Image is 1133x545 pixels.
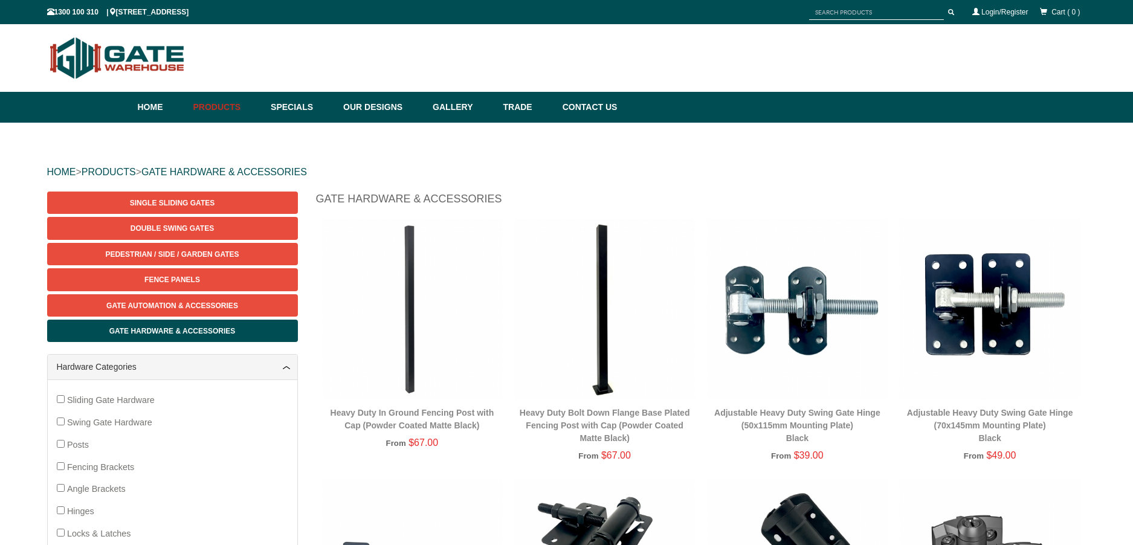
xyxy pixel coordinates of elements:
span: Angle Brackets [67,484,126,494]
span: Cart ( 0 ) [1051,8,1080,16]
a: Double Swing Gates [47,217,298,239]
span: Hinges [67,506,94,516]
a: Pedestrian / Side / Garden Gates [47,243,298,265]
a: Gate Hardware & Accessories [47,320,298,342]
a: Gate Automation & Accessories [47,294,298,317]
span: $67.00 [601,450,631,460]
a: Hardware Categories [57,361,288,373]
span: Single Sliding Gates [130,199,215,207]
a: Gallery [427,92,497,123]
span: Sliding Gate Hardware [67,395,155,405]
a: Single Sliding Gates [47,192,298,214]
span: $49.00 [986,450,1016,460]
span: Double Swing Gates [131,224,214,233]
span: Locks & Latches [67,529,131,538]
input: SEARCH PRODUCTS [809,5,944,20]
img: Heavy Duty In Ground Fencing Post with Cap (Powder Coated Matte Black) - Gate Warehouse [322,219,503,399]
span: From [386,439,406,448]
a: Adjustable Heavy Duty Swing Gate Hinge (70x145mm Mounting Plate)Black [907,408,1073,443]
a: GATE HARDWARE & ACCESSORIES [141,167,307,177]
a: Adjustable Heavy Duty Swing Gate Hinge (50x115mm Mounting Plate)Black [714,408,880,443]
span: Gate Hardware & Accessories [109,327,236,335]
span: Posts [67,440,89,450]
img: Gate Warehouse [47,30,188,86]
span: $39.00 [794,450,824,460]
a: HOME [47,167,76,177]
span: Fence Panels [144,276,200,284]
a: Our Designs [337,92,427,123]
a: Products [187,92,265,123]
a: Contact Us [557,92,618,123]
span: Gate Automation & Accessories [106,302,238,310]
a: Specials [265,92,337,123]
span: Pedestrian / Side / Garden Gates [105,250,239,259]
span: $67.00 [408,437,438,448]
a: Login/Register [981,8,1028,16]
a: PRODUCTS [82,167,136,177]
a: Trade [497,92,556,123]
div: > > [47,153,1086,192]
span: Fencing Brackets [67,462,134,472]
img: Heavy Duty Bolt Down Flange Base Plated Fencing Post with Cap (Powder Coated Matte Black) - Gate ... [514,219,695,399]
span: From [578,451,598,460]
a: Heavy Duty In Ground Fencing Post with Cap (Powder Coated Matte Black) [331,408,494,430]
img: Adjustable Heavy Duty Swing Gate Hinge (50x115mm Mounting Plate) - Black - Gate Warehouse [707,219,888,399]
a: Home [138,92,187,123]
span: 1300 100 310 | [STREET_ADDRESS] [47,8,189,16]
span: From [964,451,984,460]
a: Fence Panels [47,268,298,291]
span: From [771,451,791,460]
span: Swing Gate Hardware [67,418,152,427]
img: Adjustable Heavy Duty Swing Gate Hinge (70x145mm Mounting Plate) - Black - Gate Warehouse [900,219,1080,399]
h1: Gate Hardware & Accessories [316,192,1086,213]
a: Heavy Duty Bolt Down Flange Base Plated Fencing Post with Cap (Powder Coated Matte Black) [520,408,690,443]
